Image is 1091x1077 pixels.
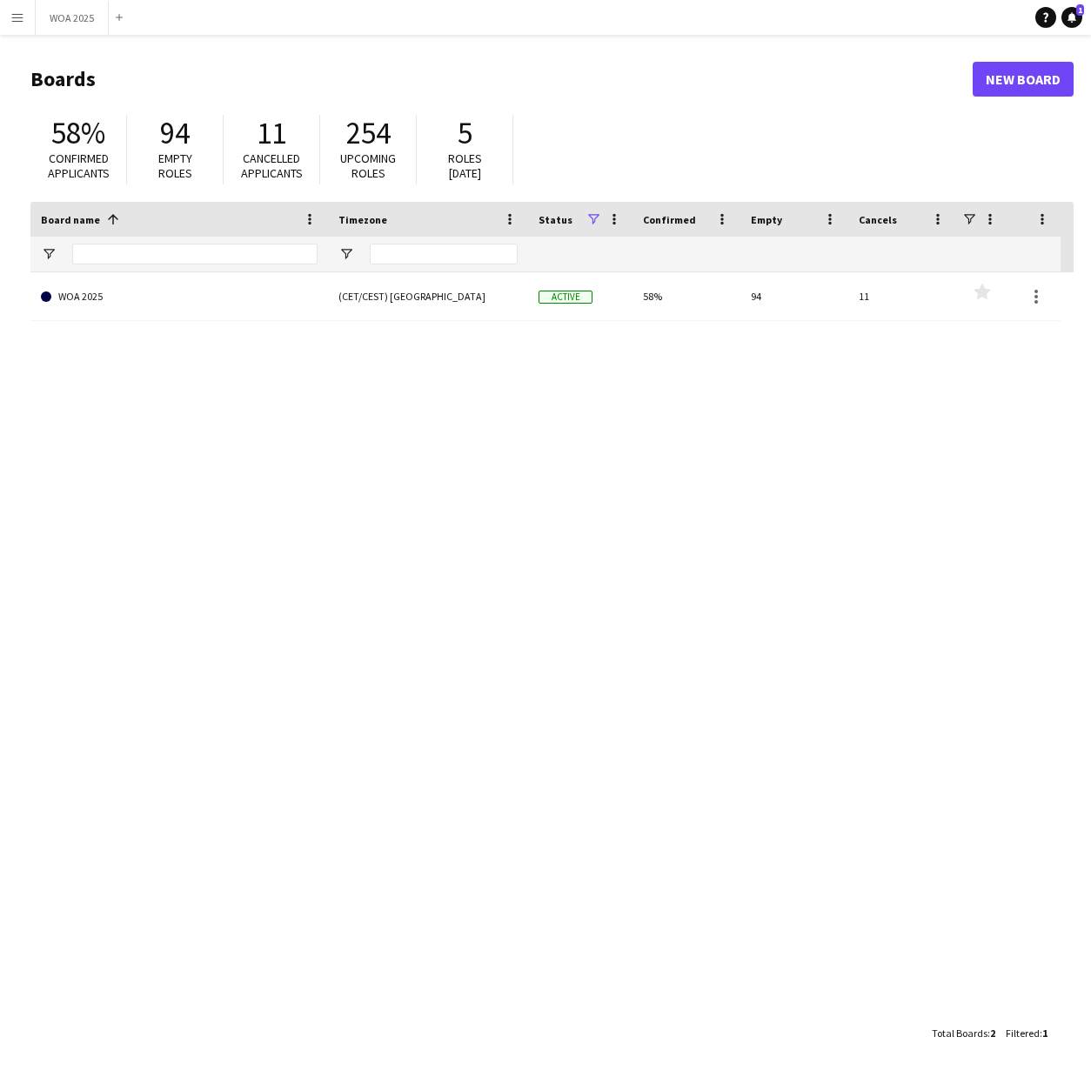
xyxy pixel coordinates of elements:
button: Open Filter Menu [41,246,57,262]
div: 94 [740,272,848,320]
div: 11 [848,272,956,320]
span: 11 [257,114,286,152]
span: 1 [1076,4,1084,16]
input: Board name Filter Input [72,244,318,264]
button: WOA 2025 [36,1,109,35]
span: Board name [41,213,100,226]
a: WOA 2025 [41,272,318,321]
span: 5 [458,114,472,152]
span: Confirmed [643,213,696,226]
span: Confirmed applicants [48,151,110,181]
input: Timezone Filter Input [370,244,518,264]
span: 94 [160,114,190,152]
button: Open Filter Menu [338,246,354,262]
span: Cancels [859,213,897,226]
a: 1 [1061,7,1082,28]
span: Filtered [1006,1027,1040,1040]
span: 58% [51,114,105,152]
span: Timezone [338,213,387,226]
span: 2 [990,1027,995,1040]
span: Active [539,291,592,304]
span: Empty roles [158,151,192,181]
span: Roles [DATE] [448,151,482,181]
div: : [1006,1016,1047,1050]
span: Empty [751,213,782,226]
div: (CET/CEST) [GEOGRAPHIC_DATA] [328,272,528,320]
span: Status [539,213,572,226]
div: 58% [633,272,740,320]
span: Upcoming roles [340,151,396,181]
span: 254 [346,114,391,152]
span: 1 [1042,1027,1047,1040]
span: Total Boards [932,1027,987,1040]
span: Cancelled applicants [241,151,303,181]
h1: Boards [30,66,973,92]
a: New Board [973,62,1074,97]
div: : [932,1016,995,1050]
